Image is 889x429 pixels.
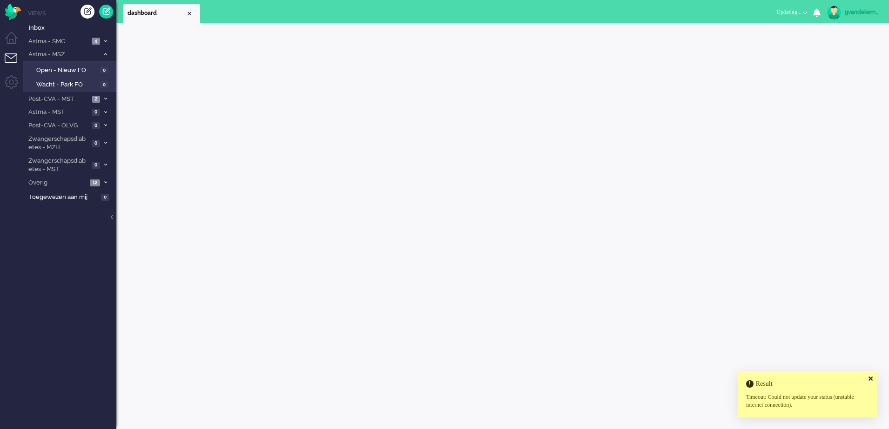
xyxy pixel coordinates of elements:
[92,38,100,45] span: 4
[27,65,115,75] a: Open - Nieuw FO 0
[825,6,880,20] a: gvandekempe
[27,157,89,174] span: Zwangerschapsdiabetes - MST
[845,7,880,17] div: gvandekempe
[99,5,113,19] a: Quick Ticket
[27,22,116,33] a: Inbox
[771,3,813,23] li: Updating...
[27,108,89,117] span: Astma - MST
[27,95,89,104] span: Post-CVA - MST
[186,10,193,17] div: Close tab
[5,53,26,74] li: Tickets menu
[92,96,100,103] span: 2
[776,9,801,15] span: Updating...
[827,6,841,20] img: avatar
[100,81,108,88] span: 0
[771,6,813,19] button: Updating...
[28,9,116,17] li: Views
[128,9,186,17] span: dashboard
[27,79,115,89] a: Wacht - Park FO 0
[27,178,87,187] span: Overig
[5,6,21,13] a: Omnidesk
[746,380,869,387] h4: Result
[90,179,100,186] span: 12
[27,37,89,46] span: Astma - SMC
[29,24,116,33] span: Inbox
[27,121,89,130] span: Post-CVA - OLVG
[92,140,100,147] span: 0
[100,67,108,74] span: 0
[123,4,200,23] li: Dashboard
[81,5,94,19] div: Creëer ticket
[36,80,98,89] span: Wacht - Park FO
[746,393,869,409] div: Timeout: Could not update your status (unstable internet connection).
[5,4,21,20] img: flow_omnibird.svg
[5,32,26,53] li: Dashboard menu
[27,50,99,59] span: Astma - MSZ
[27,135,89,152] span: Zwangerschapsdiabetes - MZH
[29,193,98,202] span: Toegewezen aan mij
[27,191,116,202] a: Toegewezen aan mij 0
[5,75,26,96] li: Admin menu
[92,162,100,169] span: 0
[101,194,109,201] span: 0
[92,122,100,129] span: 0
[92,109,100,116] span: 0
[36,66,98,75] span: Open - Nieuw FO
